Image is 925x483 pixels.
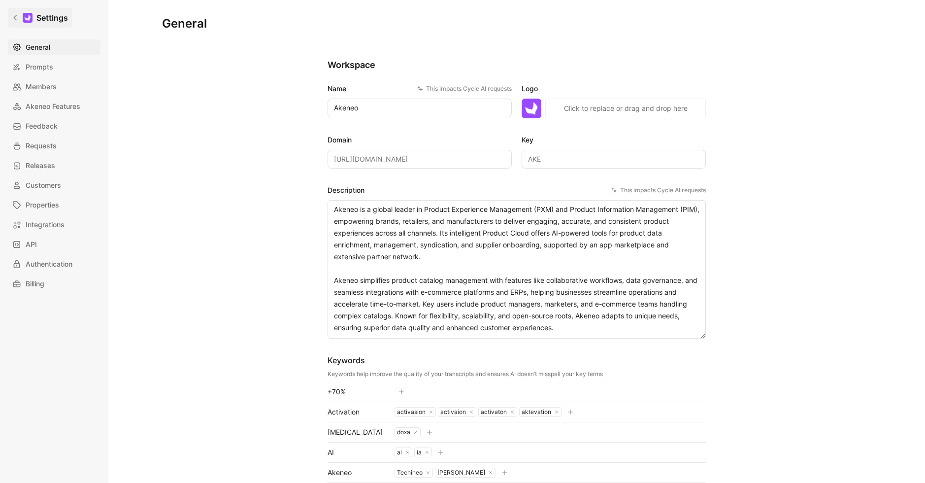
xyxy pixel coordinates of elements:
[417,84,512,94] div: This impacts Cycle AI requests
[611,185,706,195] div: This impacts Cycle AI requests
[8,197,100,213] a: Properties
[522,134,706,146] label: Key
[8,158,100,173] a: Releases
[328,184,706,196] label: Description
[395,469,423,477] div: Techineo
[8,99,100,114] a: Akeneo Features
[26,61,53,73] span: Prompts
[26,278,44,290] span: Billing
[395,408,426,416] div: activasion
[36,12,68,24] h1: Settings
[328,386,383,398] div: +70%
[162,16,207,32] h1: General
[328,59,706,71] h2: Workspace
[26,41,50,53] span: General
[328,426,383,438] div: [MEDICAL_DATA]
[8,177,100,193] a: Customers
[26,140,57,152] span: Requests
[479,408,507,416] div: activaton
[8,8,72,28] a: Settings
[545,99,706,118] button: Click to replace or drag and drop here
[522,99,541,118] img: logo
[328,150,512,169] input: Some placeholder
[26,199,59,211] span: Properties
[328,406,383,418] div: Activation
[26,120,58,132] span: Feedback
[395,448,402,456] div: ai
[8,118,100,134] a: Feedback
[26,219,65,231] span: Integrations
[26,101,80,112] span: Akeneo Features
[8,276,100,292] a: Billing
[26,81,57,93] span: Members
[520,408,551,416] div: aktevation
[328,370,603,378] div: Keywords help improve the quality of your transcripts and ensures AI doesn’t misspell your key terms
[328,447,383,458] div: AI
[8,256,100,272] a: Authentication
[8,79,100,95] a: Members
[328,200,706,339] textarea: Akeneo is a global leader in Product Experience Management (PXM) and Product Information Manageme...
[415,448,422,456] div: ia
[8,138,100,154] a: Requests
[8,39,100,55] a: General
[328,134,512,146] label: Domain
[8,217,100,233] a: Integrations
[26,160,55,172] span: Releases
[435,469,485,477] div: [PERSON_NAME]
[522,83,706,95] label: Logo
[26,179,61,191] span: Customers
[328,467,383,479] div: Akeneo
[328,354,603,366] div: Keywords
[26,239,37,250] span: API
[438,408,466,416] div: activaion
[395,428,410,436] div: doxa
[8,237,100,252] a: API
[26,258,72,270] span: Authentication
[8,59,100,75] a: Prompts
[328,83,512,95] label: Name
